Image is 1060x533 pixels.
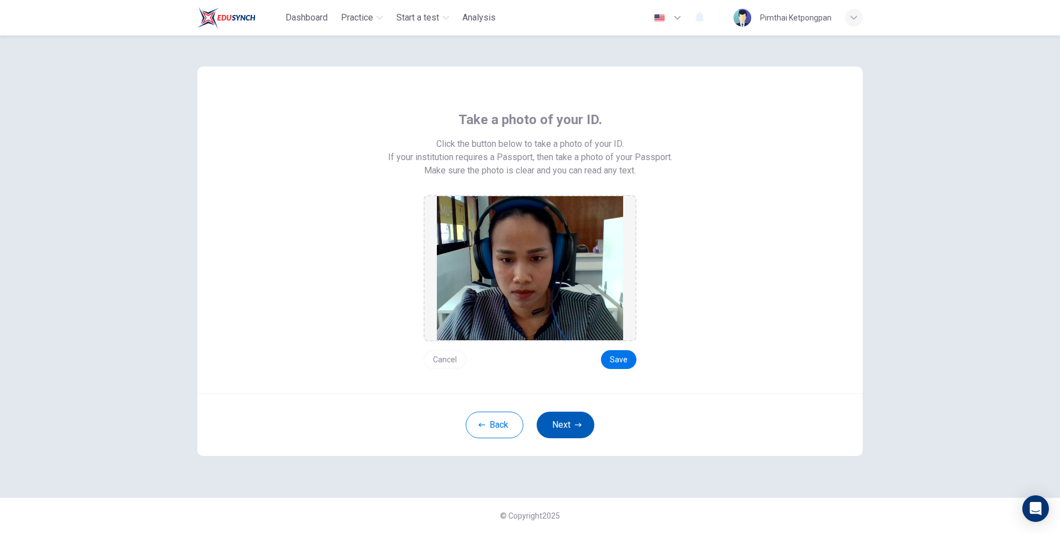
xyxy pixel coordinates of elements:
[388,137,672,164] span: Click the button below to take a photo of your ID. If your institution requires a Passport, then ...
[653,14,666,22] img: en
[286,11,328,24] span: Dashboard
[337,8,388,28] button: Practice
[1022,495,1049,522] div: Open Intercom Messenger
[601,350,636,369] button: Save
[281,8,332,28] button: Dashboard
[466,412,523,438] button: Back
[424,350,466,369] button: Cancel
[458,111,602,129] span: Take a photo of your ID.
[500,511,560,520] span: © Copyright 2025
[760,11,832,24] div: Pimthai Ketpongpan
[392,8,453,28] button: Start a test
[341,11,373,24] span: Practice
[733,9,751,27] img: Profile picture
[458,8,500,28] button: Analysis
[424,164,636,177] span: Make sure the photo is clear and you can read any text.
[197,7,256,29] img: Train Test logo
[396,11,439,24] span: Start a test
[197,7,281,29] a: Train Test logo
[462,11,496,24] span: Analysis
[437,196,623,340] img: preview screemshot
[537,412,594,438] button: Next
